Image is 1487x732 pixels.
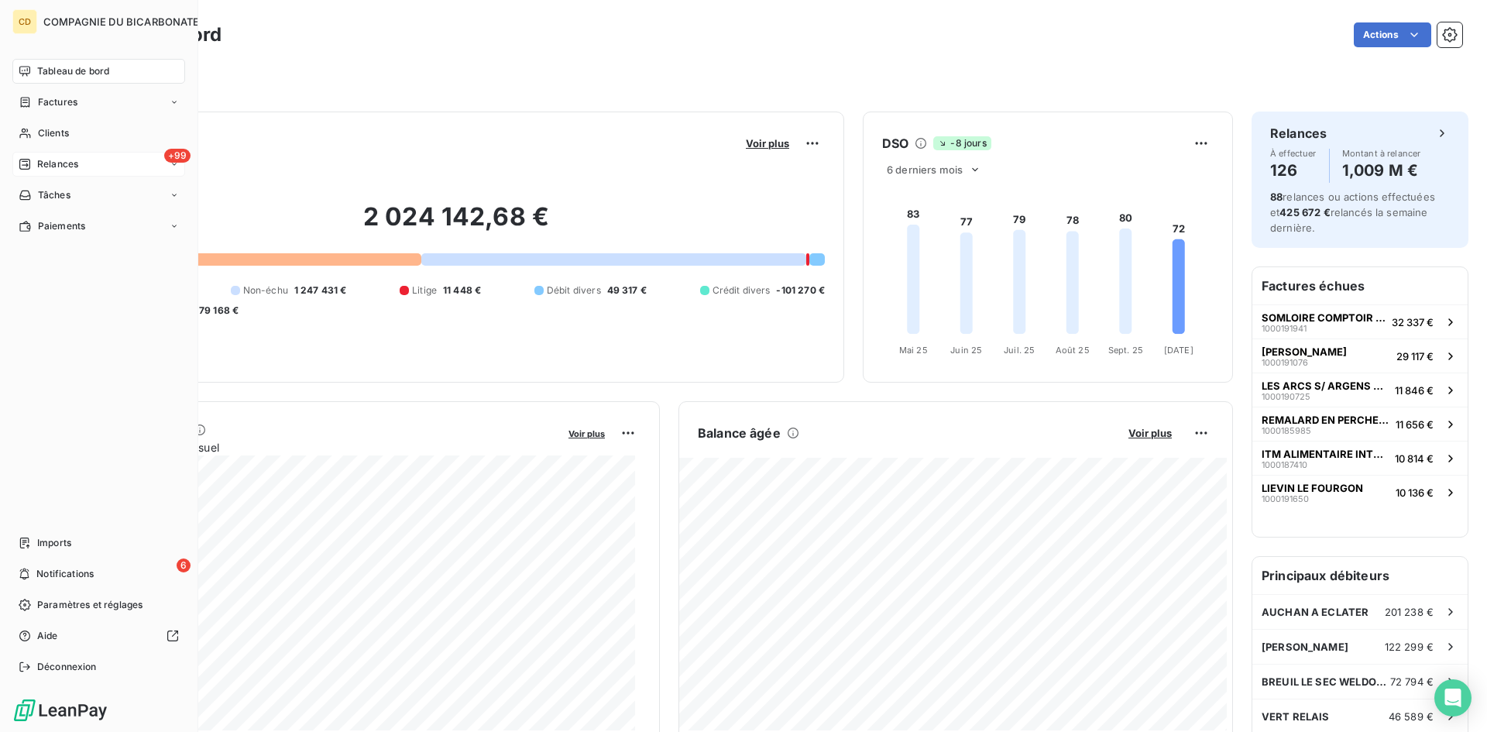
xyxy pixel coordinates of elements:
h6: Balance âgée [698,424,781,442]
button: Voir plus [741,136,794,150]
span: À effectuer [1270,149,1317,158]
button: SOMLOIRE COMPTOIR DES LYS100019194132 337 € [1252,304,1468,339]
span: Non-échu [243,284,288,297]
a: Aide [12,624,185,648]
h4: 1,009 M € [1342,158,1421,183]
span: Voir plus [1128,427,1172,439]
tspan: Août 25 [1056,345,1090,356]
button: Voir plus [564,426,610,440]
span: ITM ALIMENTAIRE INTERNATIONAL [1262,448,1389,460]
span: 201 238 € [1385,606,1434,618]
span: VERT RELAIS [1262,710,1330,723]
span: -101 270 € [776,284,825,297]
span: -79 168 € [194,304,239,318]
span: 425 672 € [1279,206,1330,218]
span: 1000191650 [1262,494,1309,503]
img: Logo LeanPay [12,698,108,723]
span: 1000187410 [1262,460,1307,469]
div: CD [12,9,37,34]
button: Actions [1354,22,1431,47]
button: ITM ALIMENTAIRE INTERNATIONAL100018741010 814 € [1252,441,1468,475]
span: 88 [1270,191,1283,203]
tspan: Mai 25 [899,345,928,356]
span: LES ARCS S/ ARGENS CARREFOUR - 202 [1262,380,1389,392]
span: 1000190725 [1262,392,1310,401]
span: 1000185985 [1262,426,1311,435]
tspan: Sept. 25 [1108,345,1143,356]
span: 122 299 € [1385,641,1434,653]
span: Paiements [38,219,85,233]
span: Tâches [38,188,70,202]
span: Déconnexion [37,660,97,674]
span: Factures [38,95,77,109]
span: 10 814 € [1395,452,1434,465]
h6: Factures échues [1252,267,1468,304]
span: 11 846 € [1395,384,1434,397]
span: 6 [177,558,191,572]
span: Notifications [36,567,94,581]
span: Tableau de bord [37,64,109,78]
span: REMALARD EN PERCHE BFC USINE [1262,414,1389,426]
span: [PERSON_NAME] [1262,345,1347,358]
button: LES ARCS S/ ARGENS CARREFOUR - 202100019072511 846 € [1252,373,1468,407]
span: 6 derniers mois [887,163,963,176]
span: 72 794 € [1390,675,1434,688]
span: Litige [412,284,437,297]
h6: DSO [882,134,908,153]
span: [PERSON_NAME] [1262,641,1348,653]
span: 10 136 € [1396,486,1434,499]
span: Voir plus [568,428,605,439]
button: [PERSON_NAME]100019107629 117 € [1252,339,1468,373]
button: REMALARD EN PERCHE BFC USINE100018598511 656 € [1252,407,1468,441]
span: 46 589 € [1389,710,1434,723]
span: Aide [37,629,58,643]
span: SOMLOIRE COMPTOIR DES LYS [1262,311,1386,324]
span: 11 656 € [1396,418,1434,431]
span: -8 jours [933,136,991,150]
span: 49 317 € [607,284,647,297]
span: BREUIL LE SEC WELDOM ENTREPOT-30 [1262,675,1390,688]
span: 1 247 431 € [294,284,347,297]
span: +99 [164,149,191,163]
span: Relances [37,157,78,171]
tspan: [DATE] [1164,345,1193,356]
button: LIEVIN LE FOURGON100019165010 136 € [1252,475,1468,509]
span: Débit divers [547,284,601,297]
tspan: Juin 25 [950,345,982,356]
span: 11 448 € [443,284,481,297]
span: Montant à relancer [1342,149,1421,158]
h4: 126 [1270,158,1317,183]
span: LIEVIN LE FOURGON [1262,482,1363,494]
span: Paramètres et réglages [37,598,143,612]
span: 29 117 € [1396,350,1434,363]
tspan: Juil. 25 [1004,345,1035,356]
span: Crédit divers [713,284,771,297]
div: Open Intercom Messenger [1434,679,1472,717]
span: Chiffre d'affaires mensuel [88,439,558,455]
span: 32 337 € [1392,316,1434,328]
span: AUCHAN A ECLATER [1262,606,1369,618]
span: 1000191076 [1262,358,1308,367]
span: relances ou actions effectuées et relancés la semaine dernière. [1270,191,1435,234]
h2: 2 024 142,68 € [88,201,825,248]
h6: Relances [1270,124,1327,143]
span: COMPAGNIE DU BICARBONATE [43,15,200,28]
span: Voir plus [746,137,789,149]
span: Clients [38,126,69,140]
span: Imports [37,536,71,550]
button: Voir plus [1124,426,1176,440]
span: 1000191941 [1262,324,1307,333]
h6: Principaux débiteurs [1252,557,1468,594]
